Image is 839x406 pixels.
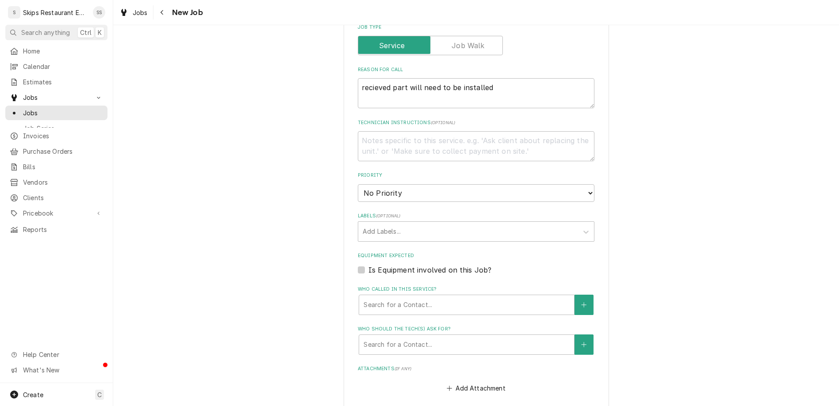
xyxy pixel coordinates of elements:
a: Go to Pricebook [5,206,107,220]
a: Go to What's New [5,363,107,377]
div: Who called in this service? [358,286,594,315]
button: Search anythingCtrlK [5,25,107,40]
button: Create New Contact [575,334,593,355]
span: Jobs [133,8,148,17]
div: Technician Instructions [358,119,594,161]
span: Bills [23,162,103,171]
a: Estimates [5,75,107,89]
div: Equipment Expected [358,252,594,275]
span: Calendar [23,62,103,71]
span: Estimates [23,77,103,87]
a: Calendar [5,59,107,74]
span: Home [23,46,103,56]
div: Skips Restaurant Equipment's Avatar [8,6,20,19]
button: Create New Contact [575,295,593,315]
span: What's New [23,365,102,375]
div: S [8,6,20,19]
span: Clients [23,193,103,202]
label: Priority [358,172,594,179]
a: Go to Jobs [5,90,107,105]
button: Navigate back [155,5,169,19]
a: Jobs [116,5,151,20]
span: Search anything [21,28,70,37]
span: Ctrl [80,28,92,37]
label: Who should the tech(s) ask for? [358,326,594,333]
label: Attachments [358,365,594,372]
span: Job Series [23,124,103,133]
a: Jobs [5,106,107,120]
label: Who called in this service? [358,286,594,293]
a: Home [5,44,107,58]
div: Attachments [358,365,594,395]
a: Go to Help Center [5,347,107,362]
div: Reason For Call [358,66,594,108]
span: Invoices [23,131,103,140]
a: Clients [5,190,107,205]
label: Equipment Expected [358,252,594,259]
a: Purchase Orders [5,144,107,159]
svg: Create New Contact [581,341,586,348]
div: Skips Restaurant Equipment [23,8,88,17]
div: Priority [358,172,594,201]
span: Pricebook [23,209,90,218]
div: Shan Skipper's Avatar [93,6,105,19]
span: New Job [169,7,203,19]
label: Reason For Call [358,66,594,73]
span: Jobs [23,108,103,118]
span: C [97,390,102,399]
span: Help Center [23,350,102,359]
a: Bills [5,159,107,174]
span: Jobs [23,93,90,102]
span: ( optional ) [376,213,401,218]
div: Job Type [358,24,594,55]
a: Vendors [5,175,107,190]
a: Reports [5,222,107,237]
label: Labels [358,212,594,220]
span: ( if any ) [395,366,411,371]
svg: Create New Contact [581,302,586,308]
div: Labels [358,212,594,241]
span: Reports [23,225,103,234]
span: ( optional ) [431,120,456,125]
span: Purchase Orders [23,147,103,156]
label: Job Type [358,24,594,31]
div: Who should the tech(s) ask for? [358,326,594,354]
span: Vendors [23,178,103,187]
label: Technician Instructions [358,119,594,126]
a: Job Series [5,121,107,136]
label: Is Equipment involved on this Job? [368,265,491,275]
button: Add Attachment [445,382,507,395]
div: SS [93,6,105,19]
textarea: recieved part will need to be installed [358,78,594,108]
a: Invoices [5,129,107,143]
span: Create [23,391,43,398]
span: K [98,28,102,37]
